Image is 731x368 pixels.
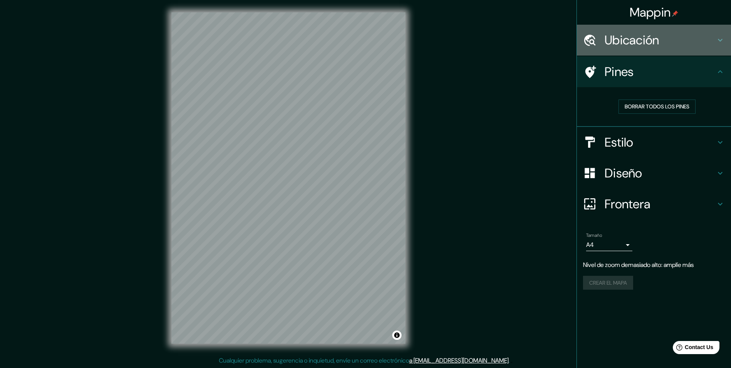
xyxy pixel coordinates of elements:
[392,331,402,340] button: Alternar atribución
[577,189,731,219] div: Frontera
[586,239,632,251] div: A4
[618,100,696,114] button: Borrar todos los pines
[625,102,689,111] font: Borrar todos los pines
[577,56,731,87] div: Pines
[219,356,510,365] p: Cualquier problema, sugerencia o inquietud, envíe un correo electrónico .
[630,4,671,20] font: Mappin
[605,165,716,181] h4: Diseño
[605,135,716,150] h4: Estilo
[583,260,725,270] p: Nivel de zoom demasiado alto: amplíe más
[510,356,511,365] div: .
[577,158,731,189] div: Diseño
[605,32,716,48] h4: Ubicación
[511,356,513,365] div: .
[672,10,678,17] img: pin-icon.png
[171,12,405,344] canvas: Mapa
[605,64,716,79] h4: Pines
[577,127,731,158] div: Estilo
[662,338,723,360] iframe: Help widget launcher
[409,356,509,365] a: a [EMAIL_ADDRESS][DOMAIN_NAME]
[586,232,602,238] label: Tamaño
[605,196,716,212] h4: Frontera
[577,25,731,56] div: Ubicación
